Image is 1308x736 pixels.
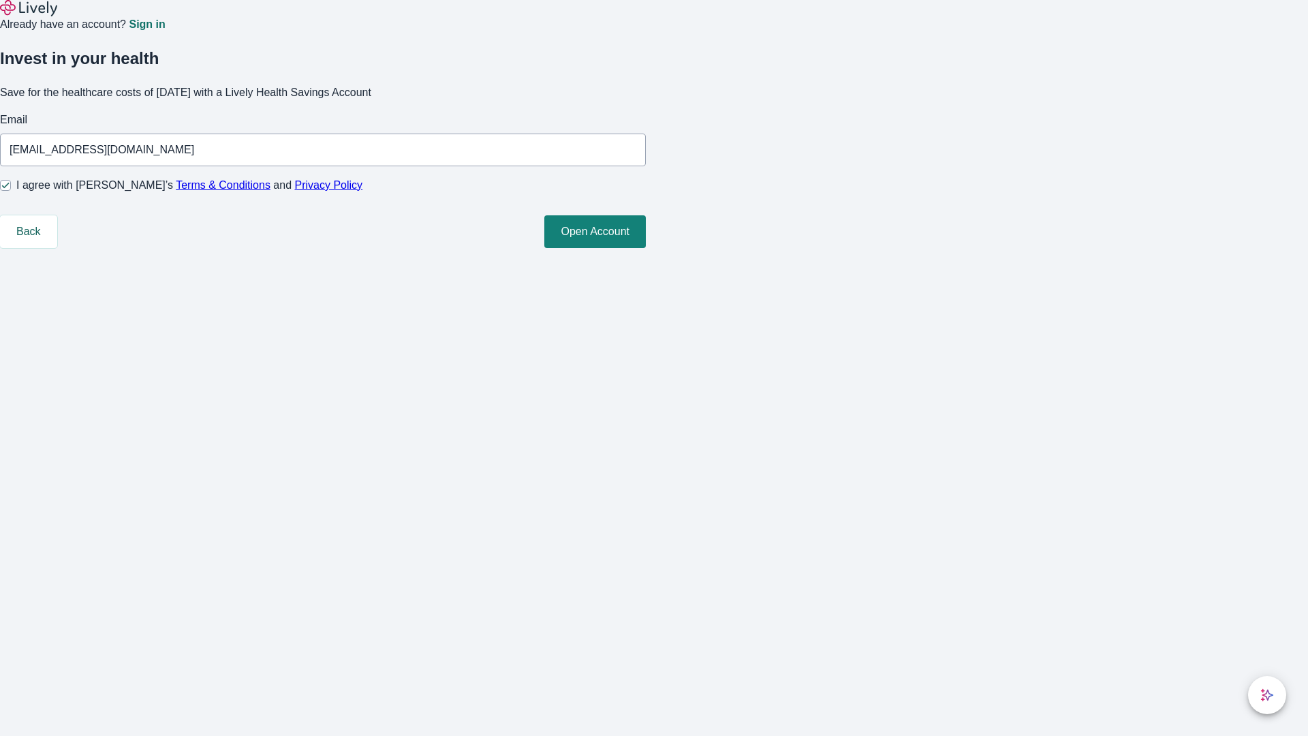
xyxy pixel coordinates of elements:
svg: Lively AI Assistant [1260,688,1274,702]
a: Sign in [129,19,165,30]
a: Terms & Conditions [176,179,270,191]
a: Privacy Policy [295,179,363,191]
button: Open Account [544,215,646,248]
span: I agree with [PERSON_NAME]’s and [16,177,362,194]
button: chat [1248,676,1286,714]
